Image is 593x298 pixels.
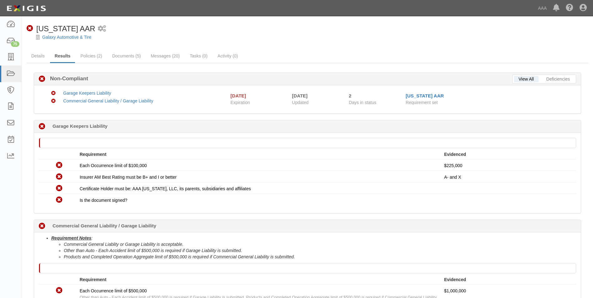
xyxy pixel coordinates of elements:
[63,91,111,96] a: Garage Keepers Liability
[56,174,63,180] i: Non-Compliant
[56,162,63,169] i: Non-Compliant
[53,222,156,229] b: Commercial General Liability / Garage Liability
[213,50,243,62] a: Activity (0)
[39,76,45,82] i: Non-Compliant
[349,92,401,99] div: Since 10/11/2025
[56,197,63,203] i: Non-Compliant
[39,123,45,130] i: Non-Compliant 2 days (since 10/11/2025)
[230,92,246,99] div: [DATE]
[80,277,107,282] strong: Requirement
[51,99,56,103] i: Non-Compliant
[80,288,147,293] span: Each Occurrence limit of $500,000
[566,4,573,12] i: Help Center - Complianz
[42,35,91,40] a: Galaxy Automotive & Tire
[11,41,19,47] div: 75
[50,50,75,63] a: Results
[5,3,48,14] img: logo-5460c22ac91f19d4615b14bd174203de0afe785f0fc80cf4dbbc73dc1793850b.png
[80,152,107,157] strong: Requirement
[514,76,539,82] a: View All
[36,24,95,33] span: [US_STATE] AAR
[444,288,571,294] p: $1,000,000
[63,98,153,103] a: Commercial General Liability / Garage Liability
[51,235,576,260] li: :
[98,26,106,32] i: 1 scheduled workflow
[80,198,128,203] span: Is the document signed?
[535,2,550,14] a: AAA
[146,50,184,62] a: Messages (20)
[53,123,108,129] b: Garage Keepers Liability
[51,91,56,96] i: Non-Compliant
[292,92,339,99] div: [DATE]
[444,152,466,157] strong: Evidenced
[542,76,575,82] a: Deficiencies
[444,174,571,180] p: A- and X
[406,93,444,98] a: [US_STATE] AAR
[76,50,107,62] a: Policies (2)
[27,23,95,34] div: Texas AAR
[292,100,309,105] span: Updated
[39,223,45,230] i: Non-Compliant 2 days (since 10/11/2025)
[406,100,438,105] span: Requirement set
[64,254,576,260] li: Products and Completed Operation Aggregate limit of $500,000 is required if Commercial General Li...
[56,185,63,192] i: Non-Compliant
[27,25,33,32] i: Non-Compliant
[80,186,251,191] span: Certificate Holder must be: AAA [US_STATE], LLC, its parents, subsidiaries and affiliates
[108,50,146,62] a: Documents (5)
[80,163,147,168] span: Each Occurrence limit of $100,000
[444,162,571,169] p: $225,000
[80,175,177,180] span: Insurer AM Best Rating must be B+ and I or better
[27,50,49,62] a: Details
[230,99,287,106] span: Expiration
[349,100,376,105] span: Days in status
[56,287,63,294] i: Non-Compliant
[64,241,576,247] li: Commercial General Liablity or Garage Liability is acceptable.
[45,75,88,82] b: Non-Compliant
[51,236,91,241] u: Requirement Notes
[185,50,212,62] a: Tasks (0)
[444,277,466,282] strong: Evidenced
[64,247,576,254] li: Other than Auto - Each Accident limit of $500,000 is required if Garage Liability is submitted.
